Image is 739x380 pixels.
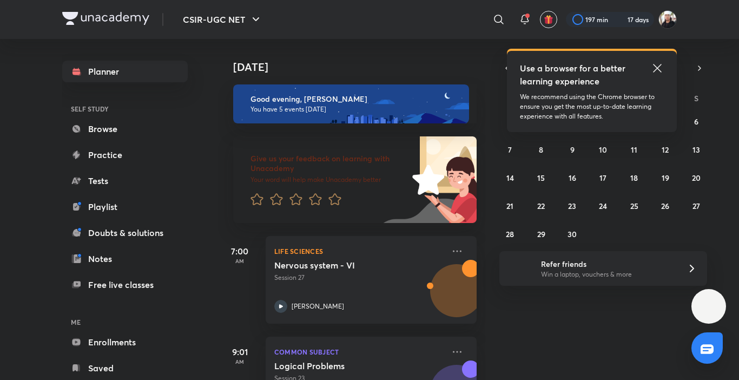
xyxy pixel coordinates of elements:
abbr: Saturday [694,93,698,103]
button: September 28, 2025 [502,225,519,243]
p: Life Sciences [274,245,444,258]
p: Common Subject [274,345,444,358]
button: September 18, 2025 [625,169,643,186]
abbr: September 16, 2025 [569,173,576,183]
button: September 17, 2025 [595,169,612,186]
button: September 24, 2025 [595,197,612,214]
img: referral [508,258,530,279]
p: Win a laptop, vouchers & more [541,270,674,279]
abbr: September 22, 2025 [537,201,545,211]
h6: Give us your feedback on learning with Unacademy [250,154,408,173]
button: September 16, 2025 [564,169,581,186]
abbr: September 28, 2025 [506,229,514,239]
button: September 6, 2025 [688,113,705,130]
button: September 13, 2025 [688,141,705,158]
button: September 11, 2025 [625,141,643,158]
abbr: September 15, 2025 [537,173,545,183]
a: Enrollments [62,331,188,353]
button: September 27, 2025 [688,197,705,214]
abbr: September 7, 2025 [508,145,512,155]
button: September 23, 2025 [564,197,581,214]
button: September 29, 2025 [532,225,550,243]
button: September 9, 2025 [564,141,581,158]
a: Free live classes [62,274,188,296]
abbr: September 12, 2025 [662,145,669,155]
abbr: September 25, 2025 [630,201,638,211]
p: You have 5 events [DATE] [250,105,459,114]
button: CSIR-UGC NET [176,9,269,30]
h5: 7:00 [218,245,261,258]
h6: ME [62,313,188,331]
abbr: September 17, 2025 [599,173,606,183]
abbr: September 20, 2025 [692,173,701,183]
p: AM [218,358,261,365]
abbr: September 11, 2025 [631,145,637,155]
h5: Logical Problems [274,361,409,371]
button: September 25, 2025 [625,197,643,214]
button: September 8, 2025 [532,141,550,158]
button: September 14, 2025 [502,169,519,186]
button: September 15, 2025 [532,169,550,186]
button: September 21, 2025 [502,197,519,214]
abbr: September 23, 2025 [568,201,576,211]
a: Company Logo [62,12,149,28]
button: avatar [540,11,557,28]
h4: [DATE] [233,61,487,74]
button: September 22, 2025 [532,197,550,214]
h6: Refer friends [541,258,674,270]
abbr: September 30, 2025 [568,229,577,239]
abbr: September 14, 2025 [506,173,514,183]
img: Company Logo [62,12,149,25]
abbr: September 26, 2025 [661,201,669,211]
a: Doubts & solutions [62,222,188,244]
img: Avatar [431,270,483,322]
img: ttu [702,300,715,313]
a: Planner [62,61,188,82]
p: Your word will help make Unacademy better [250,175,408,184]
abbr: September 29, 2025 [537,229,545,239]
abbr: September 27, 2025 [692,201,700,211]
abbr: September 9, 2025 [570,145,575,155]
p: We recommend using the Chrome browser to ensure you get the most up-to-date learning experience w... [520,92,664,121]
button: September 26, 2025 [657,197,674,214]
img: Shivam [658,10,677,29]
a: Playlist [62,196,188,218]
abbr: September 8, 2025 [539,145,543,155]
h6: SELF STUDY [62,100,188,118]
button: September 20, 2025 [688,169,705,186]
p: [PERSON_NAME] [292,302,344,311]
button: September 12, 2025 [657,141,674,158]
a: Browse [62,118,188,140]
button: September 10, 2025 [595,141,612,158]
button: September 30, 2025 [564,225,581,243]
a: Practice [62,144,188,166]
abbr: September 6, 2025 [694,116,698,127]
button: September 19, 2025 [657,169,674,186]
p: Session 27 [274,273,444,283]
img: avatar [544,15,553,24]
a: Saved [62,357,188,379]
abbr: September 13, 2025 [692,145,700,155]
h6: Good evening, [PERSON_NAME] [250,94,459,104]
abbr: September 18, 2025 [630,173,638,183]
h5: Nervous system - VI [274,260,409,271]
img: feedback_image [375,136,477,223]
abbr: September 19, 2025 [662,173,669,183]
h5: 9:01 [218,345,261,358]
a: Tests [62,170,188,192]
abbr: September 21, 2025 [506,201,513,211]
img: evening [233,84,469,123]
abbr: September 24, 2025 [599,201,607,211]
abbr: September 10, 2025 [599,145,607,155]
p: AM [218,258,261,264]
a: Notes [62,248,188,270]
img: streak [615,14,625,25]
button: September 7, 2025 [502,141,519,158]
h5: Use a browser for a better learning experience [520,62,628,88]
